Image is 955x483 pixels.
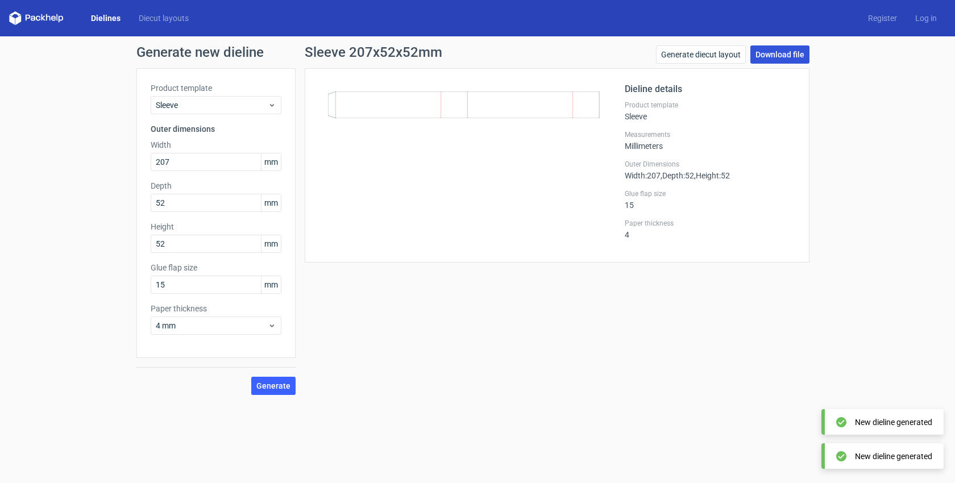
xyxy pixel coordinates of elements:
[625,130,795,151] div: Millimeters
[694,171,730,180] span: , Height : 52
[261,153,281,170] span: mm
[661,171,694,180] span: , Depth : 52
[305,45,442,59] h1: Sleeve 207x52x52mm
[151,82,281,94] label: Product template
[625,101,795,121] div: Sleeve
[261,194,281,211] span: mm
[82,13,130,24] a: Dielines
[625,82,795,96] h2: Dieline details
[625,171,661,180] span: Width : 207
[625,189,795,210] div: 15
[625,189,795,198] label: Glue flap size
[625,101,795,110] label: Product template
[151,262,281,273] label: Glue flap size
[750,45,809,64] a: Download file
[855,417,932,428] div: New dieline generated
[151,123,281,135] h3: Outer dimensions
[136,45,819,59] h1: Generate new dieline
[151,303,281,314] label: Paper thickness
[859,13,906,24] a: Register
[156,99,268,111] span: Sleeve
[625,160,795,169] label: Outer Dimensions
[261,235,281,252] span: mm
[906,13,946,24] a: Log in
[656,45,746,64] a: Generate diecut layout
[625,219,795,239] div: 4
[156,320,268,331] span: 4 mm
[151,221,281,232] label: Height
[130,13,198,24] a: Diecut layouts
[625,219,795,228] label: Paper thickness
[256,382,290,390] span: Generate
[855,451,932,462] div: New dieline generated
[151,139,281,151] label: Width
[251,377,296,395] button: Generate
[625,130,795,139] label: Measurements
[261,276,281,293] span: mm
[151,180,281,191] label: Depth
